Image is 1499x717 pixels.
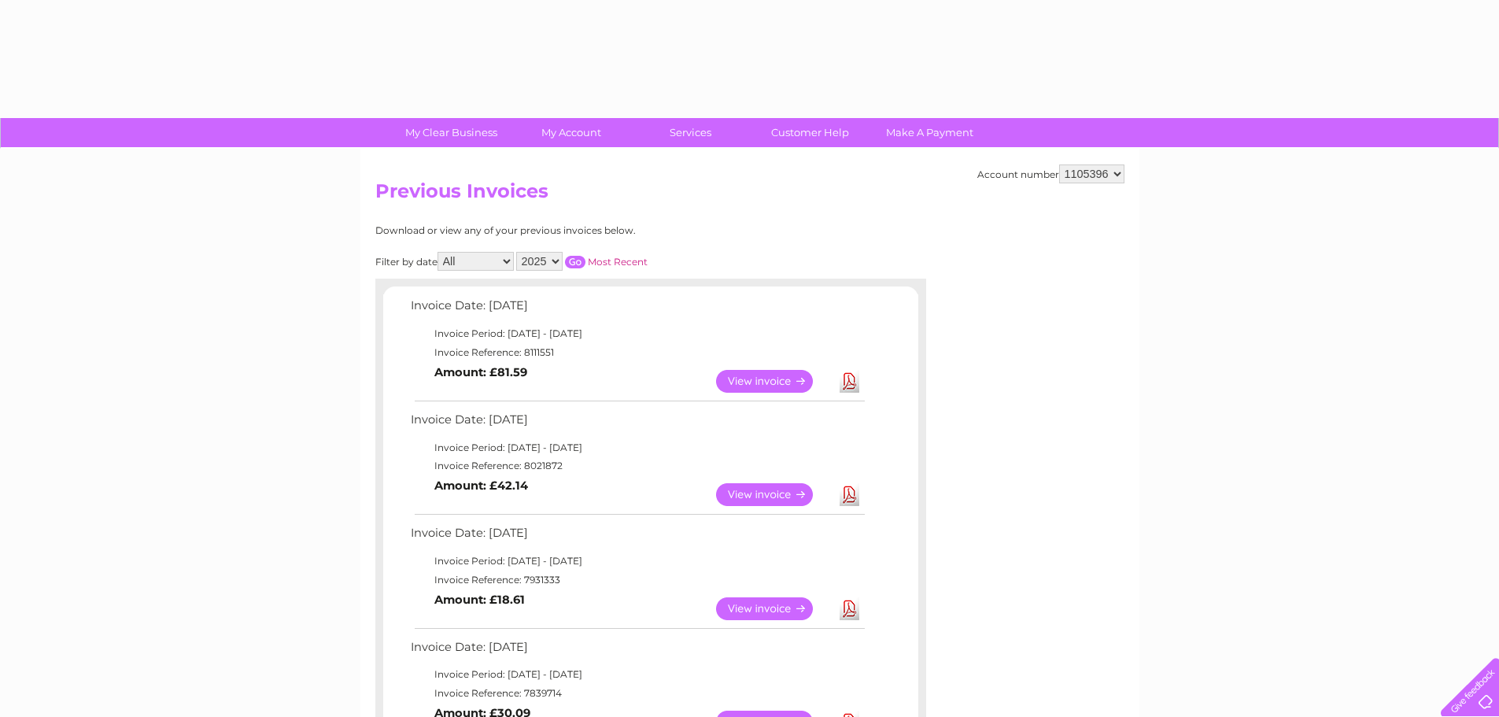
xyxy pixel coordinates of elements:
td: Invoice Date: [DATE] [407,523,867,552]
a: View [716,483,832,506]
b: Amount: £18.61 [434,593,525,607]
a: View [716,370,832,393]
td: Invoice Reference: 7931333 [407,571,867,589]
td: Invoice Period: [DATE] - [DATE] [407,665,867,684]
a: Download [840,370,859,393]
td: Invoice Date: [DATE] [407,295,867,324]
a: Customer Help [745,118,875,147]
b: Amount: £42.14 [434,479,528,493]
td: Invoice Date: [DATE] [407,409,867,438]
h2: Previous Invoices [375,180,1124,210]
td: Invoice Reference: 8111551 [407,343,867,362]
td: Invoice Period: [DATE] - [DATE] [407,438,867,457]
a: Most Recent [588,256,648,268]
a: Download [840,483,859,506]
td: Invoice Reference: 8021872 [407,456,867,475]
a: My Clear Business [386,118,516,147]
td: Invoice Reference: 7839714 [407,684,867,703]
td: Invoice Date: [DATE] [407,637,867,666]
div: Download or view any of your previous invoices below. [375,225,788,236]
div: Account number [977,164,1124,183]
td: Invoice Period: [DATE] - [DATE] [407,552,867,571]
td: Invoice Period: [DATE] - [DATE] [407,324,867,343]
b: Amount: £81.59 [434,365,527,379]
a: Download [840,597,859,620]
div: Filter by date [375,252,788,271]
a: Services [626,118,755,147]
a: View [716,597,832,620]
a: Make A Payment [865,118,995,147]
a: My Account [506,118,636,147]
